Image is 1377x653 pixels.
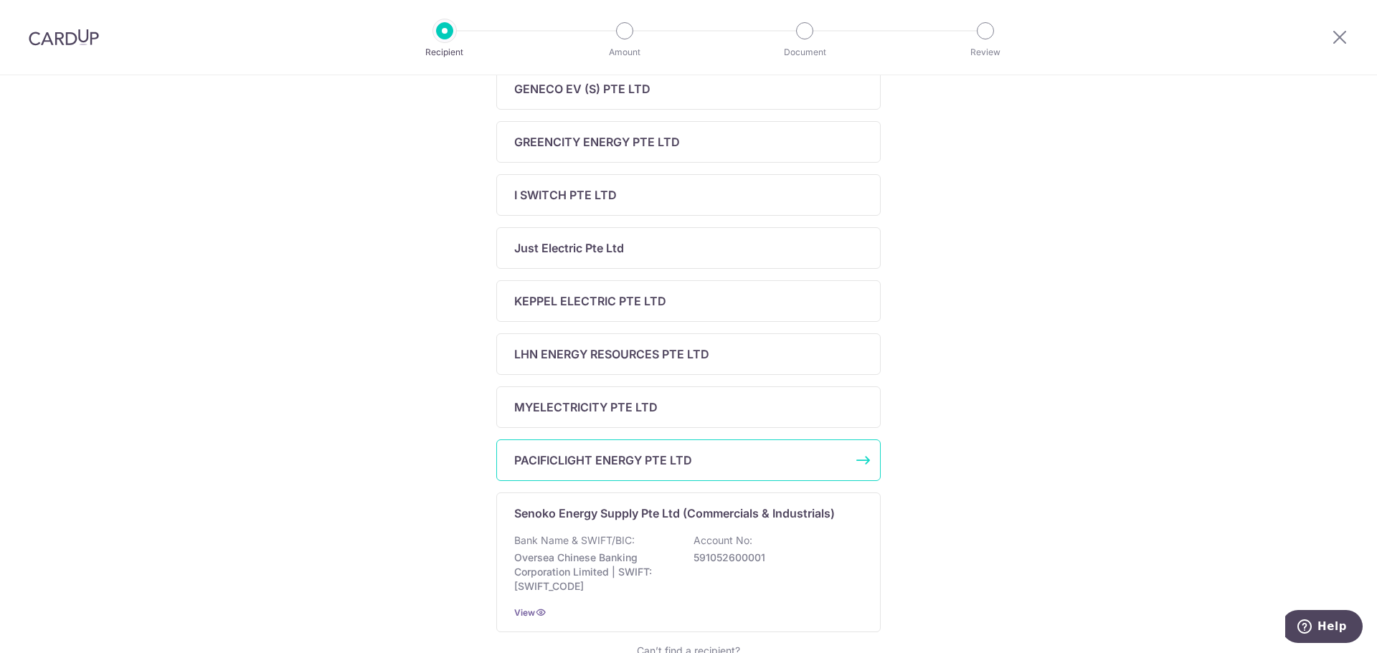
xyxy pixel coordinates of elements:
p: Amount [572,45,678,59]
iframe: Opens a widget where you can find more information [1285,610,1363,646]
p: 591052600001 [694,550,854,565]
p: Document [752,45,858,59]
p: MYELECTRICITY PTE LTD [514,399,658,416]
p: I SWITCH PTE LTD [514,186,617,204]
p: Review [932,45,1038,59]
p: Recipient [392,45,498,59]
p: GENECO EV (S) PTE LTD [514,80,650,97]
p: GREENCITY ENERGY PTE LTD [514,133,680,151]
img: CardUp [29,29,99,46]
p: KEPPEL ELECTRIC PTE LTD [514,292,666,310]
p: Oversea Chinese Banking Corporation Limited | SWIFT: [SWIFT_CODE] [514,550,675,594]
a: View [514,607,535,618]
p: Bank Name & SWIFT/BIC: [514,533,635,548]
p: PACIFICLIGHT ENERGY PTE LTD [514,452,692,469]
p: Just Electric Pte Ltd [514,239,624,257]
p: Account No: [694,533,752,548]
p: Senoko Energy Supply Pte Ltd (Commercials & Industrials) [514,505,835,522]
p: LHN ENERGY RESOURCES PTE LTD [514,345,709,363]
